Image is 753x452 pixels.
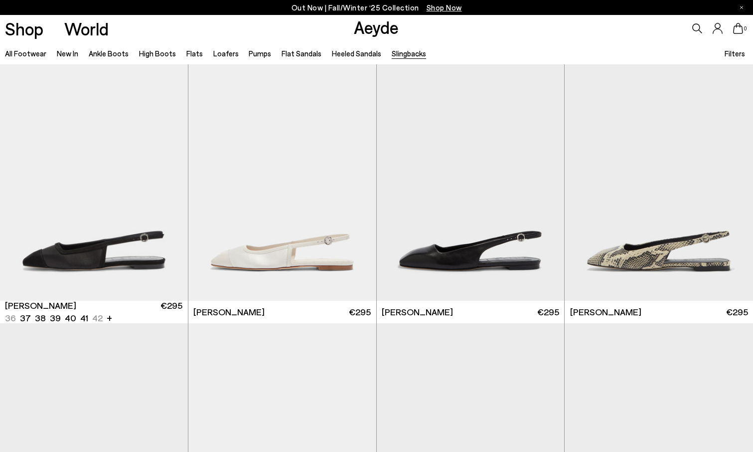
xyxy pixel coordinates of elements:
a: Ankle Boots [89,49,129,58]
a: Pumps [249,49,271,58]
li: 37 [20,312,31,324]
span: €295 [160,299,182,324]
span: €295 [537,306,559,318]
a: Shop [5,20,43,37]
ul: variant [5,312,100,324]
a: All Footwear [5,49,46,58]
span: [PERSON_NAME] [382,306,453,318]
a: [PERSON_NAME] €295 [188,301,376,323]
li: 39 [50,312,61,324]
a: [PERSON_NAME] €295 [377,301,565,323]
span: [PERSON_NAME] [5,299,76,312]
span: Navigate to /collections/new-in [427,3,462,12]
li: 40 [65,312,76,324]
span: Filters [725,49,745,58]
li: 41 [80,312,88,324]
img: Geraldine Slingback Flats [565,64,753,301]
a: High Boots [139,49,176,58]
a: Loafers [213,49,239,58]
a: Heeled Sandals [332,49,381,58]
img: Geraldine Satin Toe-Cap Slingback [188,64,376,301]
p: Out Now | Fall/Winter ‘25 Collection [292,1,462,14]
a: World [64,20,109,37]
a: New In [57,49,78,58]
span: €295 [726,306,748,318]
a: Flat Sandals [282,49,321,58]
span: [PERSON_NAME] [193,306,265,318]
span: 0 [743,26,748,31]
a: Aeyde [354,16,399,37]
img: Geraldine Slingback Flats [377,64,565,301]
a: Flats [186,49,203,58]
li: 38 [35,312,46,324]
a: [PERSON_NAME] €295 [565,301,753,323]
a: 0 [733,23,743,34]
span: [PERSON_NAME] [570,306,641,318]
li: + [107,311,112,324]
span: €295 [349,306,371,318]
a: Slingbacks [392,49,426,58]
